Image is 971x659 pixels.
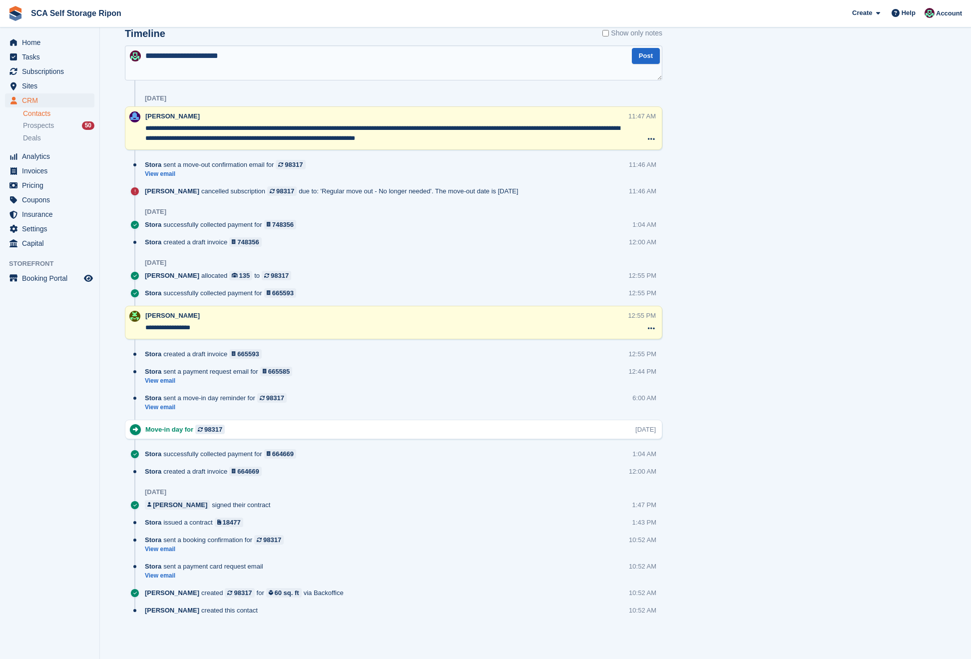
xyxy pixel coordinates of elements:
div: 12:55 PM [628,288,656,298]
div: [DATE] [145,488,166,496]
div: 748356 [237,237,259,247]
div: 11:47 AM [628,111,656,121]
div: 98317 [285,160,303,169]
div: 12:55 PM [628,349,656,359]
span: Stora [145,449,161,459]
div: successfully collected payment for [145,288,301,298]
div: 1:04 AM [632,449,656,459]
a: 98317 [267,186,297,196]
div: [DATE] [145,94,166,102]
span: Pricing [22,178,82,192]
a: View email [145,572,268,580]
div: sent a payment card request email [145,562,268,571]
div: created a draft invoice [145,237,267,247]
span: Deals [23,133,41,143]
a: menu [5,50,94,64]
span: Invoices [22,164,82,178]
span: Stora [145,393,161,403]
div: 11:46 AM [629,160,656,169]
div: successfully collected payment for [145,449,301,459]
a: menu [5,164,94,178]
div: 748356 [272,220,294,229]
img: Kelly Neesham [129,311,140,322]
div: [PERSON_NAME] [153,500,207,510]
div: sent a move-out confirmation email for [145,160,311,169]
div: 665593 [272,288,294,298]
span: Insurance [22,207,82,221]
div: created a draft invoice [145,467,267,476]
a: 98317 [195,425,225,434]
span: Create [852,8,872,18]
a: View email [145,545,289,554]
span: Stora [145,535,161,545]
span: [PERSON_NAME] [145,312,200,319]
a: menu [5,79,94,93]
a: 60 sq. ft [266,588,302,598]
span: [PERSON_NAME] [145,112,200,120]
div: sent a booking confirmation for [145,535,289,545]
a: 664669 [264,449,297,459]
label: Show only notes [602,28,662,38]
div: 12:44 PM [628,367,656,376]
div: [DATE] [635,425,656,434]
a: menu [5,271,94,285]
span: Tasks [22,50,82,64]
button: Post [632,48,660,64]
a: menu [5,207,94,221]
div: 98317 [263,535,281,545]
img: Sam Chapman [130,50,141,61]
span: [PERSON_NAME] [145,588,199,598]
div: 98317 [234,588,252,598]
span: Sites [22,79,82,93]
span: Settings [22,222,82,236]
span: Stora [145,160,161,169]
a: 135 [229,271,252,280]
a: 665593 [264,288,297,298]
a: 98317 [225,588,254,598]
span: [PERSON_NAME] [145,606,199,615]
div: [DATE] [145,208,166,216]
div: 1:43 PM [632,518,656,527]
a: menu [5,222,94,236]
div: 665593 [237,349,259,359]
a: 748356 [229,237,262,247]
span: [PERSON_NAME] [145,271,199,280]
div: 98317 [204,425,222,434]
span: Subscriptions [22,64,82,78]
span: CRM [22,93,82,107]
div: 10:52 AM [629,606,656,615]
a: 748356 [264,220,297,229]
a: menu [5,35,94,49]
a: 665585 [260,367,293,376]
a: menu [5,236,94,250]
div: allocated to [145,271,296,280]
div: 12:55 PM [628,271,656,280]
div: 12:55 PM [628,311,656,320]
span: Stora [145,288,161,298]
a: Deals [23,133,94,143]
a: Prospects 50 [23,120,94,131]
a: 98317 [276,160,305,169]
div: 60 sq. ft [275,588,299,598]
div: 664669 [272,449,294,459]
span: Stora [145,220,161,229]
div: created a draft invoice [145,349,267,359]
span: Prospects [23,121,54,130]
span: Stora [145,467,161,476]
div: 135 [239,271,250,280]
div: 98317 [266,393,284,403]
div: Move-in day for [145,425,230,434]
a: 98317 [262,271,291,280]
h2: Timeline [125,28,165,39]
div: [DATE] [145,259,166,267]
img: Sam Chapman [925,8,935,18]
a: View email [145,170,311,178]
a: 18477 [215,518,243,527]
input: Show only notes [602,28,609,38]
a: Preview store [82,272,94,284]
div: 10:52 AM [629,562,656,571]
span: Home [22,35,82,49]
div: sent a payment request email for [145,367,297,376]
a: menu [5,178,94,192]
span: Help [902,8,916,18]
